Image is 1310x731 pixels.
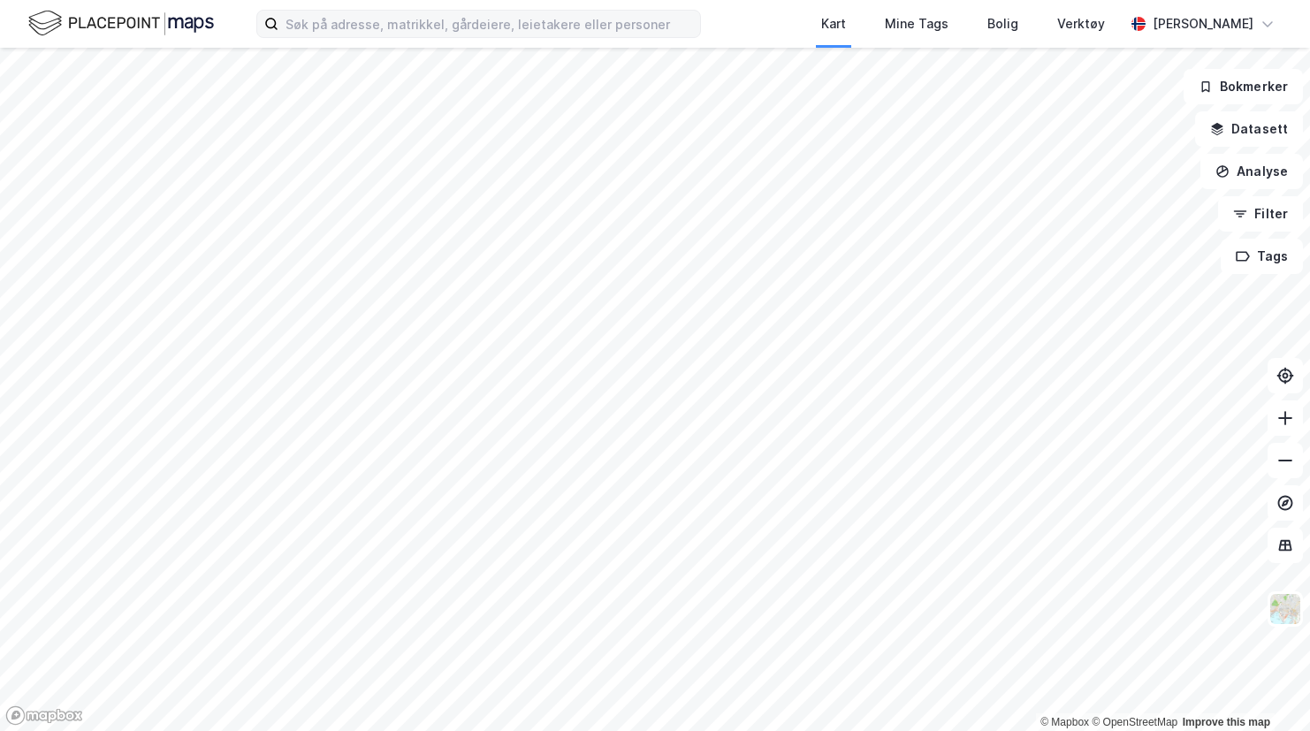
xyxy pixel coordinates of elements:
div: Verktøy [1057,13,1105,34]
div: Kart [821,13,846,34]
div: Kontrollprogram for chat [1222,646,1310,731]
div: Mine Tags [885,13,948,34]
iframe: Chat Widget [1222,646,1310,731]
img: logo.f888ab2527a4732fd821a326f86c7f29.svg [28,8,214,39]
input: Søk på adresse, matrikkel, gårdeiere, leietakere eller personer [278,11,700,37]
div: Bolig [987,13,1018,34]
div: [PERSON_NAME] [1153,13,1253,34]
